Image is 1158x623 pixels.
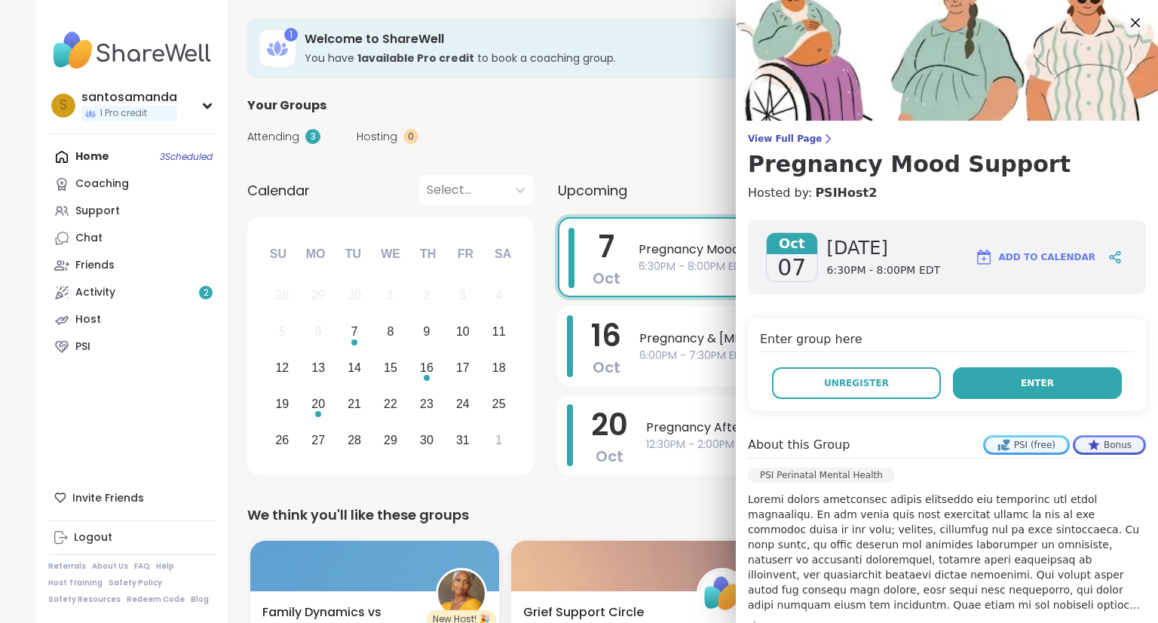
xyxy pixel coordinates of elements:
[311,285,325,305] div: 29
[311,394,325,414] div: 20
[403,129,418,144] div: 0
[482,352,515,385] div: Choose Saturday, October 18th, 2025
[748,151,1146,178] h3: Pregnancy Mood Support
[311,358,325,378] div: 13
[492,321,506,342] div: 11
[266,424,299,456] div: Choose Sunday, October 26th, 2025
[446,388,479,420] div: Choose Friday, October 24th, 2025
[247,129,299,145] span: Attending
[275,430,289,450] div: 26
[423,285,430,305] div: 2
[438,570,485,617] img: Rebirth4Love
[75,176,129,192] div: Coaching
[100,107,147,120] span: 1 Pro credit
[375,424,407,456] div: Choose Wednesday, October 29th, 2025
[75,339,90,354] div: PSI
[48,252,216,279] a: Friends
[459,285,466,305] div: 3
[305,129,320,144] div: 3
[411,280,443,312] div: Not available Thursday, October 2nd, 2025
[92,561,128,572] a: About Us
[266,280,299,312] div: Not available Sunday, September 28th, 2025
[411,424,443,456] div: Choose Thursday, October 30th, 2025
[74,530,112,545] div: Logout
[109,578,162,588] a: Safety Policy
[348,358,361,378] div: 14
[48,561,86,572] a: Referrals
[305,31,950,48] h3: Welcome to ShareWell
[357,51,474,66] b: 1 available Pro credit
[375,280,407,312] div: Not available Wednesday, October 1st, 2025
[596,446,623,467] span: Oct
[824,376,889,390] span: Unregister
[639,330,1077,348] span: Pregnancy & [MEDICAL_DATA] Single Parents Support
[420,430,433,450] div: 30
[748,468,895,483] div: PSI Perinatal Mental Health
[351,321,358,342] div: 7
[482,424,515,456] div: Choose Saturday, November 1st, 2025
[646,437,1077,453] span: 12:30PM - 2:00PM EDT
[968,239,1102,275] button: Add to Calendar
[456,394,470,414] div: 24
[48,24,216,77] img: ShareWell Nav Logo
[975,248,993,266] img: ShareWell Logomark
[348,394,361,414] div: 21
[191,594,209,605] a: Blog
[492,394,506,414] div: 25
[420,358,433,378] div: 16
[48,594,121,605] a: Safety Resources
[266,352,299,385] div: Choose Sunday, October 12th, 2025
[48,524,216,551] a: Logout
[75,204,120,219] div: Support
[48,578,103,588] a: Host Training
[204,287,209,299] span: 2
[284,28,298,41] div: 1
[412,238,445,271] div: Th
[302,424,335,456] div: Choose Monday, October 27th, 2025
[456,358,470,378] div: 17
[384,358,397,378] div: 15
[423,321,430,342] div: 9
[999,250,1095,264] span: Add to Calendar
[339,316,371,348] div: Choose Tuesday, October 7th, 2025
[336,238,369,271] div: Tu
[591,315,621,357] span: 16
[311,430,325,450] div: 27
[748,133,1146,145] span: View Full Page
[375,388,407,420] div: Choose Wednesday, October 22nd, 2025
[639,241,1075,259] span: Pregnancy Mood Support
[411,388,443,420] div: Choose Thursday, October 23rd, 2025
[275,285,289,305] div: 28
[305,51,950,66] h3: You have to book a coaching group.
[388,321,394,342] div: 8
[593,268,620,289] span: Oct
[646,419,1077,437] span: Pregnancy After Loss
[247,505,1104,526] div: We think you'll like these groups
[127,594,185,605] a: Redeem Code
[279,321,286,342] div: 5
[1075,437,1144,453] div: Bonus
[348,430,361,450] div: 28
[639,259,1075,275] span: 6:30PM - 8:00PM EDT
[985,437,1068,453] div: PSI (free)
[639,348,1077,364] span: 6:00PM - 7:30PM EDT
[456,321,470,342] div: 10
[384,394,397,414] div: 22
[748,184,1146,202] h4: Hosted by:
[748,436,850,454] h4: About this Group
[449,238,482,271] div: Fr
[75,231,103,246] div: Chat
[482,316,515,348] div: Choose Saturday, October 11th, 2025
[264,278,516,458] div: month 2025-10
[134,561,150,572] a: FAQ
[266,316,299,348] div: Not available Sunday, October 5th, 2025
[348,285,361,305] div: 30
[446,316,479,348] div: Choose Friday, October 10th, 2025
[60,96,67,115] span: s
[374,238,407,271] div: We
[748,133,1146,178] a: View Full PagePregnancy Mood Support
[767,233,817,254] span: Oct
[156,561,174,572] a: Help
[48,306,216,333] a: Host
[486,238,519,271] div: Sa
